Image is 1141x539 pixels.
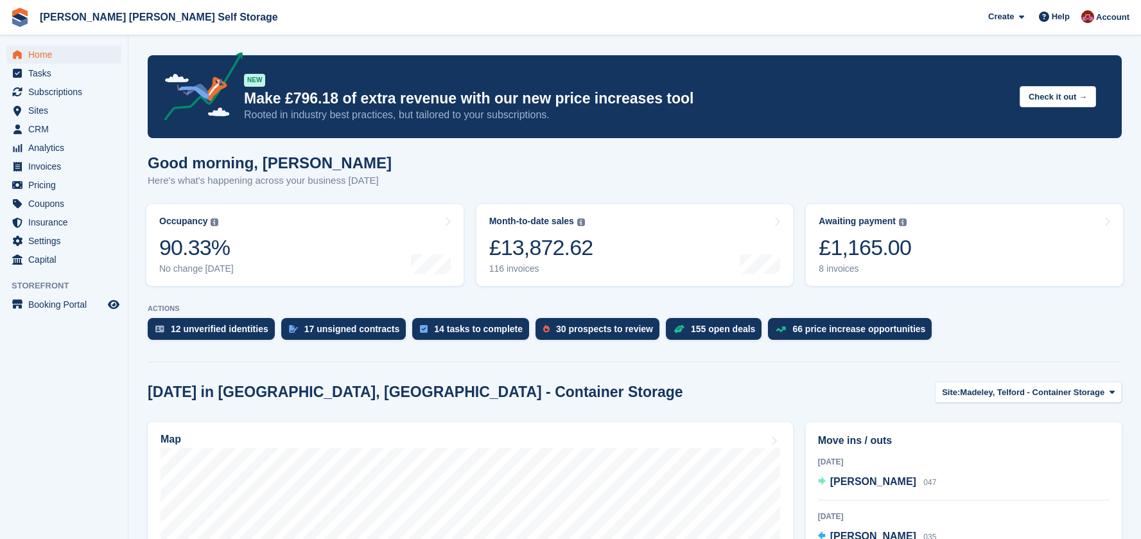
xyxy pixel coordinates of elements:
[6,195,121,213] a: menu
[806,204,1123,286] a: Awaiting payment £1,165.00 8 invoices
[768,318,938,346] a: 66 price increase opportunities
[148,173,392,188] p: Here's what's happening across your business [DATE]
[12,279,128,292] span: Storefront
[6,46,121,64] a: menu
[6,139,121,157] a: menu
[159,234,234,261] div: 90.33%
[28,296,105,314] span: Booking Portal
[935,382,1122,403] button: Site: Madeley, Telford - Container Storage
[830,476,916,487] span: [PERSON_NAME]
[244,108,1009,122] p: Rooted in industry best practices, but tailored to your subscriptions.
[28,213,105,231] span: Insurance
[159,263,234,274] div: No change [DATE]
[818,474,937,491] a: [PERSON_NAME] 047
[536,318,666,346] a: 30 prospects to review
[543,325,550,333] img: prospect-51fa495bee0391a8d652442698ab0144808aea92771e9ea1ae160a38d050c398.svg
[666,318,768,346] a: 155 open deals
[1096,11,1129,24] span: Account
[434,324,523,334] div: 14 tasks to complete
[161,434,181,445] h2: Map
[818,511,1110,522] div: [DATE]
[281,318,413,346] a: 17 unsigned contracts
[211,218,218,226] img: icon-info-grey-7440780725fd019a000dd9b08b2336e03edf1995a4989e88bcd33f0948082b44.svg
[6,120,121,138] a: menu
[819,263,911,274] div: 8 invoices
[28,102,105,119] span: Sites
[148,305,1122,313] p: ACTIONS
[6,157,121,175] a: menu
[819,216,896,227] div: Awaiting payment
[289,325,298,333] img: contract_signature_icon-13c848040528278c33f63329250d36e43548de30e8caae1d1a13099fd9432cc5.svg
[28,195,105,213] span: Coupons
[155,325,164,333] img: verify_identity-adf6edd0f0f0b5bbfe63781bf79b02c33cf7c696d77639b501bdc392416b5a36.svg
[28,120,105,138] span: CRM
[148,318,281,346] a: 12 unverified identities
[148,384,683,401] h2: [DATE] in [GEOGRAPHIC_DATA], [GEOGRAPHIC_DATA] - Container Storage
[171,324,268,334] div: 12 unverified identities
[942,386,960,399] span: Site:
[28,46,105,64] span: Home
[106,297,121,312] a: Preview store
[148,154,392,172] h1: Good morning, [PERSON_NAME]
[153,52,243,125] img: price-adjustments-announcement-icon-8257ccfd72463d97f412b2fc003d46551f7dbcb40ab6d574587a9cd5c0d94...
[6,232,121,250] a: menu
[792,324,925,334] div: 66 price increase opportunities
[674,324,684,333] img: deal-1b604bf984904fb50ccaf53a9ad4b4a5d6e5aea283cecdc64d6e3604feb123c2.svg
[489,263,593,274] div: 116 invoices
[244,74,265,87] div: NEW
[28,139,105,157] span: Analytics
[6,296,121,314] a: menu
[691,324,755,334] div: 155 open deals
[146,204,464,286] a: Occupancy 90.33% No change [DATE]
[988,10,1014,23] span: Create
[6,102,121,119] a: menu
[818,456,1110,468] div: [DATE]
[556,324,653,334] div: 30 prospects to review
[960,386,1104,399] span: Madeley, Telford - Container Storage
[28,83,105,101] span: Subscriptions
[28,157,105,175] span: Invoices
[304,324,400,334] div: 17 unsigned contracts
[6,64,121,82] a: menu
[577,218,585,226] img: icon-info-grey-7440780725fd019a000dd9b08b2336e03edf1995a4989e88bcd33f0948082b44.svg
[28,176,105,194] span: Pricing
[1081,10,1094,23] img: Ben Spickernell
[776,326,786,332] img: price_increase_opportunities-93ffe204e8149a01c8c9dc8f82e8f89637d9d84a8eef4429ea346261dce0b2c0.svg
[35,6,283,28] a: [PERSON_NAME] [PERSON_NAME] Self Storage
[818,433,1110,448] h2: Move ins / outs
[28,64,105,82] span: Tasks
[420,325,428,333] img: task-75834270c22a3079a89374b754ae025e5fb1db73e45f91037f5363f120a921f8.svg
[1052,10,1070,23] span: Help
[28,232,105,250] span: Settings
[6,83,121,101] a: menu
[476,204,794,286] a: Month-to-date sales £13,872.62 116 invoices
[412,318,536,346] a: 14 tasks to complete
[923,478,936,487] span: 047
[489,234,593,261] div: £13,872.62
[10,8,30,27] img: stora-icon-8386f47178a22dfd0bd8f6a31ec36ba5ce8667c1dd55bd0f319d3a0aa187defe.svg
[1020,86,1096,107] button: Check it out →
[819,234,911,261] div: £1,165.00
[244,89,1009,108] p: Make £796.18 of extra revenue with our new price increases tool
[6,213,121,231] a: menu
[6,251,121,269] a: menu
[899,218,907,226] img: icon-info-grey-7440780725fd019a000dd9b08b2336e03edf1995a4989e88bcd33f0948082b44.svg
[159,216,207,227] div: Occupancy
[28,251,105,269] span: Capital
[6,176,121,194] a: menu
[489,216,574,227] div: Month-to-date sales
